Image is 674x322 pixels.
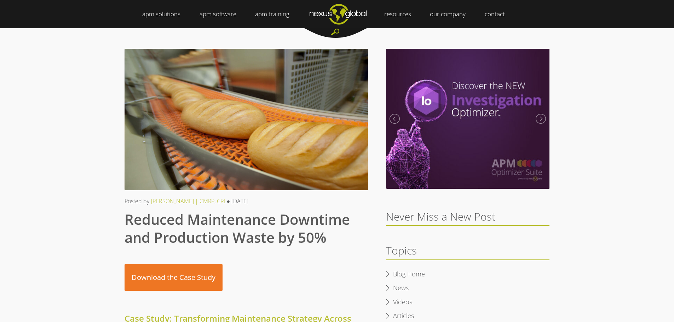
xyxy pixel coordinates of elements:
a: Videos [386,297,419,308]
span: ● [DATE] [227,197,249,205]
a: [PERSON_NAME] | CMRP, CRL [151,197,227,205]
a: News [386,283,416,293]
span: Reduced Maintenance Downtime and Production Waste by 50% [125,210,350,247]
span: Posted by [125,197,149,205]
span: Never Miss a New Post [386,209,495,224]
a: Download the Case Study [125,264,223,291]
img: Meet the New Investigation Optimizer | September 2020 [386,49,550,189]
a: Articles [386,311,421,321]
a: Blog Home [386,269,432,280]
span: Topics [386,243,417,258]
